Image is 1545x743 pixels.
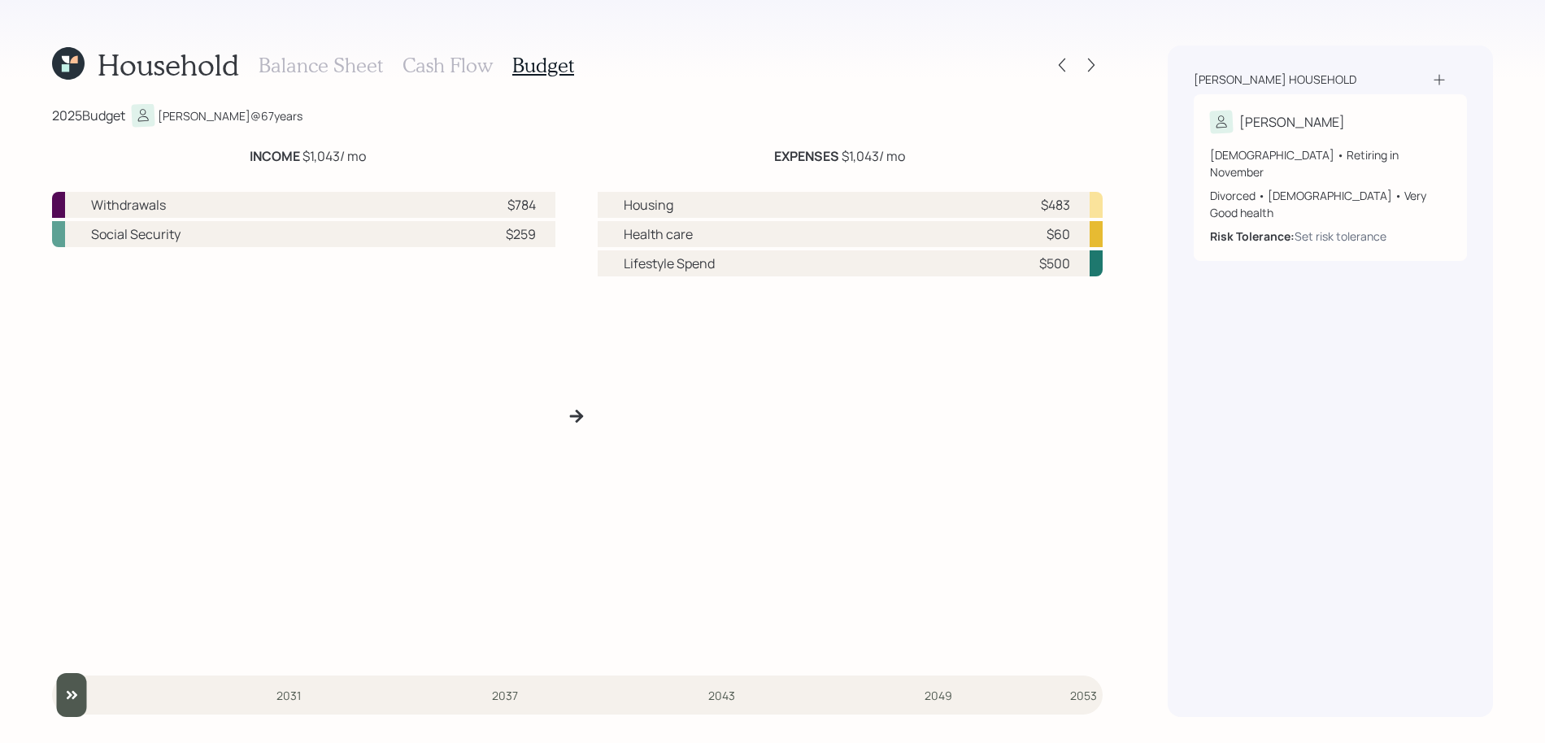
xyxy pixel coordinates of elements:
[250,146,366,166] div: $1,043 / mo
[774,146,905,166] div: $1,043 / mo
[1210,187,1451,221] div: Divorced • [DEMOGRAPHIC_DATA] • Very Good health
[1210,228,1295,244] b: Risk Tolerance:
[624,254,715,273] div: Lifestyle Spend
[624,195,673,215] div: Housing
[91,195,166,215] div: Withdrawals
[259,54,383,77] h3: Balance Sheet
[1039,254,1070,273] div: $500
[1194,72,1356,88] div: [PERSON_NAME] household
[98,47,239,82] h1: Household
[1295,228,1386,245] div: Set risk tolerance
[624,224,693,244] div: Health care
[1047,224,1070,244] div: $60
[158,107,302,124] div: [PERSON_NAME] @ 67 years
[507,195,536,215] div: $784
[1239,112,1345,132] div: [PERSON_NAME]
[52,106,125,125] div: 2025 Budget
[91,224,181,244] div: Social Security
[774,147,839,165] b: EXPENSES
[1041,195,1070,215] div: $483
[512,54,574,77] h3: Budget
[1210,146,1451,180] div: [DEMOGRAPHIC_DATA] • Retiring in November
[506,224,536,244] div: $259
[250,147,300,165] b: INCOME
[403,54,493,77] h3: Cash Flow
